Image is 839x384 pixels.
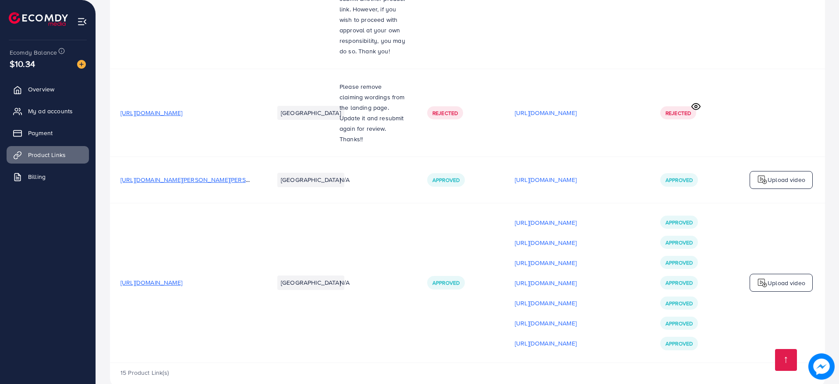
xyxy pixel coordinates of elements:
[340,175,350,184] span: N/A
[515,318,577,328] p: [URL][DOMAIN_NAME]
[28,107,73,115] span: My ad accounts
[277,173,344,187] li: [GEOGRAPHIC_DATA]
[666,320,693,327] span: Approved
[432,279,460,286] span: Approved
[515,258,577,268] p: [URL][DOMAIN_NAME]
[666,239,693,246] span: Approved
[432,176,460,184] span: Approved
[666,109,691,117] span: Rejected
[666,279,693,286] span: Approved
[666,219,693,226] span: Approved
[28,172,46,181] span: Billing
[277,106,344,120] li: [GEOGRAPHIC_DATA]
[10,48,57,57] span: Ecomdy Balance
[277,276,344,290] li: [GEOGRAPHIC_DATA]
[120,278,182,287] span: [URL][DOMAIN_NAME]
[768,278,805,288] p: Upload video
[340,278,350,287] span: N/A
[666,300,693,307] span: Approved
[10,57,35,70] span: $10.34
[757,175,768,185] img: logo
[7,80,89,98] a: Overview
[28,129,53,137] span: Payment
[77,60,86,69] img: image
[340,81,406,134] p: Please remove claiming wordings from the landing page. Update it and resubmit again for review.
[515,175,577,185] p: [URL][DOMAIN_NAME]
[666,176,693,184] span: Approved
[515,237,577,248] p: [URL][DOMAIN_NAME]
[515,108,577,118] p: [URL][DOMAIN_NAME]
[7,146,89,164] a: Product Links
[120,108,182,117] span: [URL][DOMAIN_NAME]
[7,168,89,185] a: Billing
[768,175,805,185] p: Upload video
[515,217,577,228] p: [URL][DOMAIN_NAME]
[120,175,277,184] span: [URL][DOMAIN_NAME][PERSON_NAME][PERSON_NAME]
[28,150,66,159] span: Product Links
[120,368,169,377] span: 15 Product Link(s)
[340,134,406,144] p: Thanks!!
[28,85,54,94] span: Overview
[515,298,577,308] p: [URL][DOMAIN_NAME]
[666,259,693,266] span: Approved
[7,102,89,120] a: My ad accounts
[757,278,768,288] img: logo
[432,109,458,117] span: Rejected
[7,124,89,142] a: Payment
[515,278,577,288] p: [URL][DOMAIN_NAME]
[515,338,577,349] p: [URL][DOMAIN_NAME]
[808,353,835,380] img: image
[666,340,693,347] span: Approved
[77,17,87,27] img: menu
[9,12,68,26] img: logo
